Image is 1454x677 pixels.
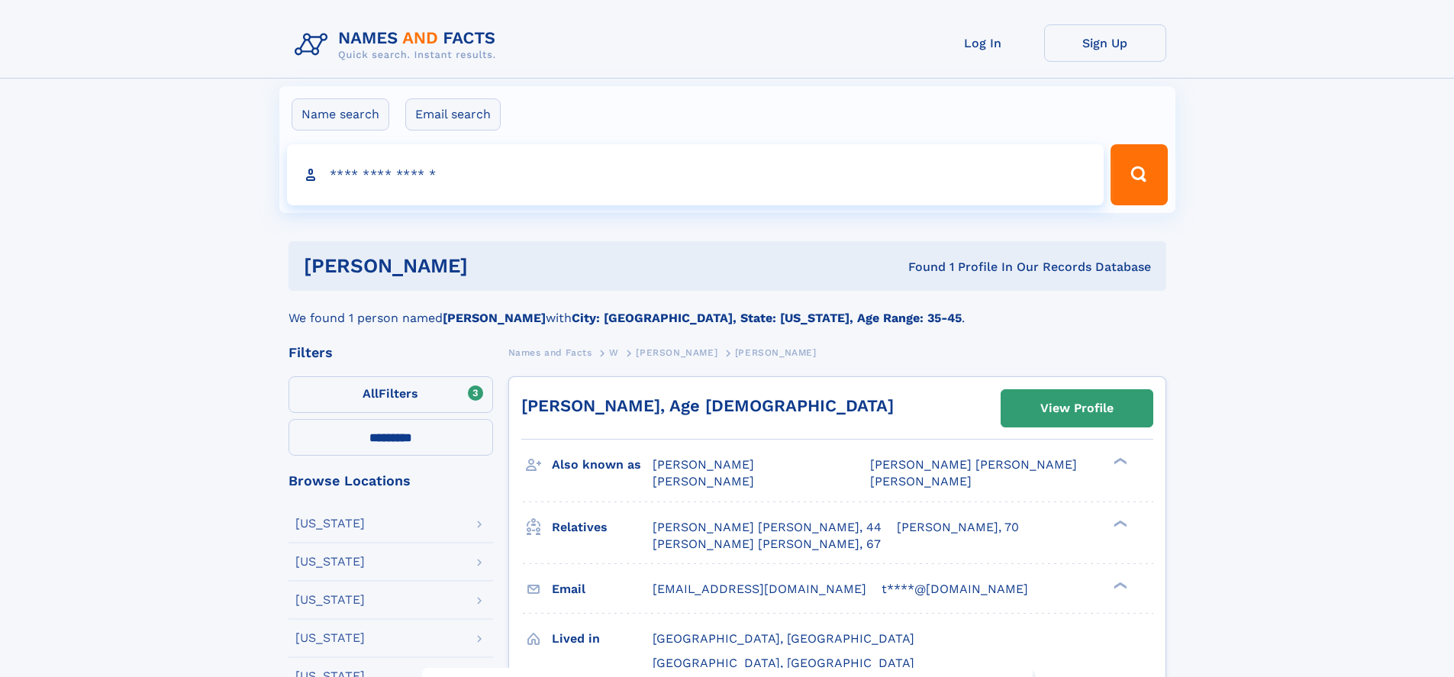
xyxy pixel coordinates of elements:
[289,346,493,359] div: Filters
[443,311,546,325] b: [PERSON_NAME]
[289,376,493,413] label: Filters
[508,343,592,362] a: Names and Facts
[295,594,365,606] div: [US_STATE]
[653,656,914,670] span: [GEOGRAPHIC_DATA], [GEOGRAPHIC_DATA]
[289,24,508,66] img: Logo Names and Facts
[552,514,653,540] h3: Relatives
[552,576,653,602] h3: Email
[636,343,717,362] a: [PERSON_NAME]
[653,582,866,596] span: [EMAIL_ADDRESS][DOMAIN_NAME]
[1111,144,1167,205] button: Search Button
[653,457,754,472] span: [PERSON_NAME]
[609,343,619,362] a: W
[1001,390,1153,427] a: View Profile
[289,474,493,488] div: Browse Locations
[636,347,717,358] span: [PERSON_NAME]
[295,556,365,568] div: [US_STATE]
[363,386,379,401] span: All
[688,259,1151,276] div: Found 1 Profile In Our Records Database
[870,457,1077,472] span: [PERSON_NAME] [PERSON_NAME]
[304,256,688,276] h1: [PERSON_NAME]
[552,626,653,652] h3: Lived in
[922,24,1044,62] a: Log In
[1110,456,1128,466] div: ❯
[735,347,817,358] span: [PERSON_NAME]
[521,396,894,415] a: [PERSON_NAME], Age [DEMOGRAPHIC_DATA]
[609,347,619,358] span: W
[552,452,653,478] h3: Also known as
[653,631,914,646] span: [GEOGRAPHIC_DATA], [GEOGRAPHIC_DATA]
[405,98,501,131] label: Email search
[572,311,962,325] b: City: [GEOGRAPHIC_DATA], State: [US_STATE], Age Range: 35-45
[897,519,1019,536] a: [PERSON_NAME], 70
[1044,24,1166,62] a: Sign Up
[1110,518,1128,528] div: ❯
[870,474,972,488] span: [PERSON_NAME]
[1040,391,1114,426] div: View Profile
[295,517,365,530] div: [US_STATE]
[289,291,1166,327] div: We found 1 person named with .
[1110,580,1128,590] div: ❯
[292,98,389,131] label: Name search
[653,474,754,488] span: [PERSON_NAME]
[287,144,1104,205] input: search input
[653,519,882,536] a: [PERSON_NAME] [PERSON_NAME], 44
[295,632,365,644] div: [US_STATE]
[653,536,881,553] a: [PERSON_NAME] [PERSON_NAME], 67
